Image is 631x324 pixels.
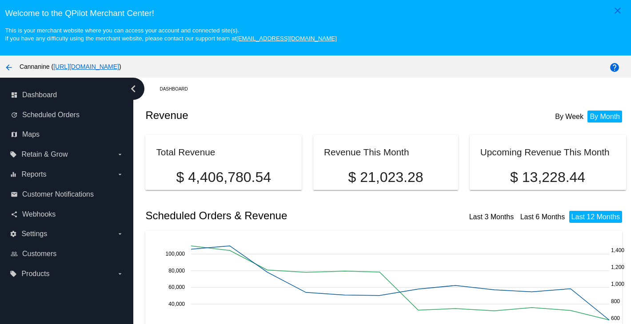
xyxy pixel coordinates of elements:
a: Last 3 Months [469,213,514,221]
a: [URL][DOMAIN_NAME] [53,63,119,70]
i: dashboard [11,91,18,99]
li: By Week [553,111,586,122]
h2: Scheduled Orders & Revenue [145,209,386,222]
text: 800 [611,298,620,304]
span: Customer Notifications [22,190,94,198]
text: 1,200 [611,264,624,270]
mat-icon: close [612,5,623,16]
p: $ 21,023.28 [324,169,447,186]
span: Dashboard [22,91,57,99]
span: Customers [22,250,56,258]
span: Maps [22,130,40,138]
h2: Revenue This Month [324,147,409,157]
text: 80,000 [169,268,185,274]
a: Dashboard [160,82,196,96]
a: email Customer Notifications [11,187,124,202]
i: local_offer [10,151,17,158]
h2: Upcoming Revenue This Month [480,147,610,157]
p: $ 4,406,780.54 [156,169,291,186]
span: Retain & Grow [21,150,68,158]
i: equalizer [10,171,17,178]
i: people_outline [11,250,18,257]
i: local_offer [10,270,17,277]
span: Settings [21,230,47,238]
a: map Maps [11,127,124,142]
i: arrow_drop_down [116,270,124,277]
li: By Month [587,111,622,122]
span: Scheduled Orders [22,111,80,119]
text: 60,000 [169,284,185,290]
i: update [11,111,18,119]
mat-icon: help [609,62,620,73]
text: 1,000 [611,281,624,287]
a: Last 12 Months [571,213,620,221]
small: This is your merchant website where you can access your account and connected site(s). If you hav... [5,27,336,42]
text: 100,000 [166,251,185,257]
a: Last 6 Months [520,213,565,221]
h2: Revenue [145,109,386,122]
a: people_outline Customers [11,247,124,261]
i: arrow_drop_down [116,151,124,158]
mat-icon: arrow_back [4,62,14,73]
span: Webhooks [22,210,56,218]
i: map [11,131,18,138]
text: 40,000 [169,301,185,307]
h3: Welcome to the QPilot Merchant Center! [5,8,626,18]
a: dashboard Dashboard [11,88,124,102]
a: [EMAIL_ADDRESS][DOMAIN_NAME] [236,35,337,42]
span: Products [21,270,49,278]
i: settings [10,230,17,237]
span: Reports [21,170,46,178]
span: Cannanine ( ) [20,63,121,70]
i: arrow_drop_down [116,230,124,237]
i: share [11,211,18,218]
h2: Total Revenue [156,147,215,157]
i: email [11,191,18,198]
a: share Webhooks [11,207,124,221]
p: $ 13,228.44 [480,169,615,186]
i: arrow_drop_down [116,171,124,178]
i: chevron_left [126,82,140,96]
text: 600 [611,315,620,321]
a: update Scheduled Orders [11,108,124,122]
text: 1,400 [611,247,624,253]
